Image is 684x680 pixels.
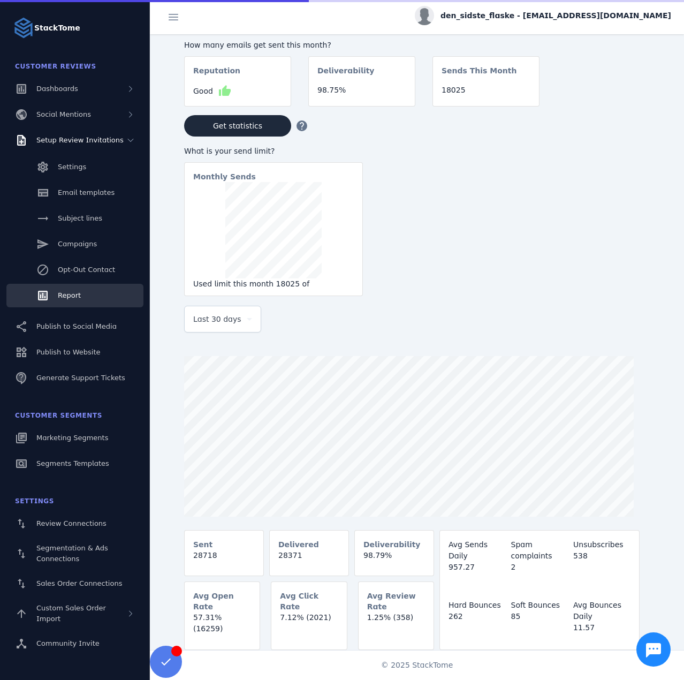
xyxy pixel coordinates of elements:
[573,622,630,633] div: 11.57
[193,65,240,85] mat-card-subtitle: Reputation
[415,6,671,25] button: den_sidste_flaske - [EMAIL_ADDRESS][DOMAIN_NAME]
[193,313,241,326] span: Last 30 days
[6,632,143,655] a: Community Invite
[511,611,568,622] div: 85
[36,348,100,356] span: Publish to Website
[193,171,256,182] mat-card-subtitle: Monthly Sends
[193,539,212,550] mat-card-subtitle: Sent
[36,604,106,623] span: Custom Sales Order Import
[511,600,568,611] div: Soft Bounces
[317,65,375,85] mat-card-subtitle: Deliverability
[58,163,86,171] span: Settings
[193,591,251,612] mat-card-subtitle: Avg Open Rate
[278,539,319,550] mat-card-subtitle: Delivered
[6,181,143,205] a: Email templates
[6,366,143,390] a: Generate Support Tickets
[449,562,506,573] div: 957.27
[36,136,124,144] span: Setup Review Invitations
[213,122,262,130] span: Get statistics
[381,660,453,671] span: © 2025 StackTome
[193,86,213,97] span: Good
[271,612,346,632] mat-card-content: 7.12% (2021)
[34,22,80,34] strong: StackTome
[6,512,143,535] a: Review Connections
[415,6,434,25] img: profile.jpg
[6,426,143,450] a: Marketing Segments
[573,539,630,550] div: Unsubscribes
[36,639,100,647] span: Community Invite
[359,612,434,632] mat-card-content: 1.25% (358)
[58,291,81,299] span: Report
[449,611,506,622] div: 262
[13,17,34,39] img: Logo image
[280,591,338,612] mat-card-subtitle: Avg Click Rate
[36,110,91,118] span: Social Mentions
[6,452,143,475] a: Segments Templates
[36,519,107,527] span: Review Connections
[6,315,143,338] a: Publish to Social Media
[6,155,143,179] a: Settings
[185,550,263,570] mat-card-content: 28718
[36,579,122,587] span: Sales Order Connections
[573,550,630,562] div: 538
[15,63,96,70] span: Customer Reviews
[449,539,506,562] div: Avg Sends Daily
[184,146,363,157] div: What is your send limit?
[6,232,143,256] a: Campaigns
[36,85,78,93] span: Dashboards
[367,591,425,612] mat-card-subtitle: Avg Review Rate
[440,10,671,21] span: den_sidste_flaske - [EMAIL_ADDRESS][DOMAIN_NAME]
[363,539,421,550] mat-card-subtitle: Deliverability
[58,188,115,197] span: Email templates
[58,240,97,248] span: Campaigns
[317,85,406,96] div: 98.75%
[58,214,102,222] span: Subject lines
[6,572,143,595] a: Sales Order Connections
[270,550,348,570] mat-card-content: 28371
[36,459,109,467] span: Segments Templates
[449,600,506,611] div: Hard Bounces
[36,544,108,563] span: Segmentation & Ads Connections
[355,550,434,570] mat-card-content: 98.79%
[184,115,291,137] button: Get statistics
[218,85,231,97] mat-icon: thumb_up
[185,612,260,643] mat-card-content: 57.31% (16259)
[573,600,630,622] div: Avg Bounces Daily
[36,434,108,442] span: Marketing Segments
[6,258,143,282] a: Opt-Out Contact
[6,284,143,307] a: Report
[58,266,115,274] span: Opt-Out Contact
[15,497,54,505] span: Settings
[433,85,539,104] mat-card-content: 18025
[6,538,143,570] a: Segmentation & Ads Connections
[6,207,143,230] a: Subject lines
[15,412,102,419] span: Customer Segments
[511,539,568,562] div: Spam complaints
[442,65,516,85] mat-card-subtitle: Sends This Month
[511,562,568,573] div: 2
[193,278,354,290] div: Used limit this month 18025 of
[184,40,539,51] div: How many emails get sent this month?
[36,322,117,330] span: Publish to Social Media
[6,341,143,364] a: Publish to Website
[36,374,125,382] span: Generate Support Tickets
